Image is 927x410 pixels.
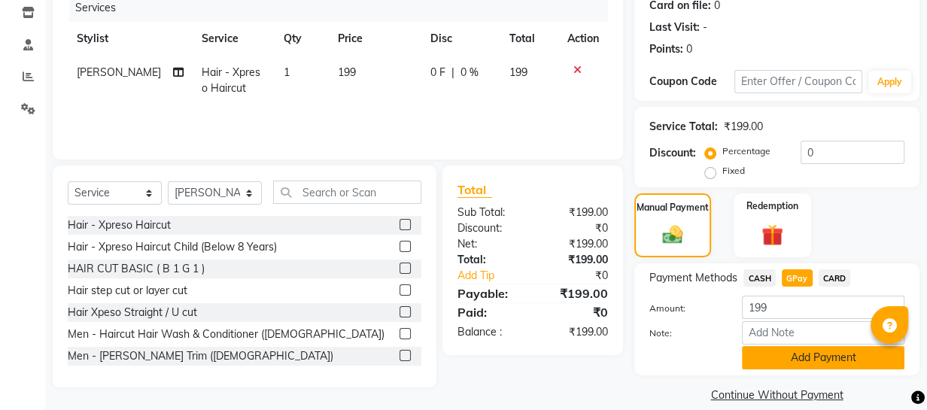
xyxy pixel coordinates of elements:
div: Coupon Code [649,74,734,90]
span: 199 [509,65,527,79]
div: HAIR CUT BASIC ( B 1 G 1 ) [68,261,205,277]
div: Total: [446,252,533,268]
button: Add Payment [742,346,904,369]
a: Continue Without Payment [637,387,916,403]
th: Stylist [68,22,193,56]
div: Men - Haircut Hair Wash & Conditioner ([DEMOGRAPHIC_DATA]) [68,326,384,342]
label: Note: [638,326,731,340]
th: Qty [275,22,329,56]
div: Paid: [446,303,533,321]
label: Manual Payment [637,201,709,214]
div: ₹0 [533,220,619,236]
div: Service Total: [649,119,718,135]
span: CARD [819,269,851,287]
div: ₹199.00 [724,119,763,135]
button: Apply [868,71,911,93]
span: Hair - Xpreso Haircut [202,65,260,95]
input: Add Note [742,321,904,345]
span: Total [457,182,492,198]
label: Redemption [746,199,798,213]
div: Hair - Xpreso Haircut Child (Below 8 Years) [68,239,277,255]
div: ₹199.00 [533,236,619,252]
img: _gift.svg [755,222,790,249]
div: ₹0 [547,268,619,284]
div: - [703,20,707,35]
th: Action [558,22,608,56]
div: Points: [649,41,683,57]
span: | [451,65,454,80]
div: Net: [446,236,533,252]
span: Payment Methods [649,270,737,286]
div: ₹0 [533,303,619,321]
img: _cash.svg [656,223,689,247]
div: Men - [PERSON_NAME] Trim ([DEMOGRAPHIC_DATA]) [68,348,333,364]
div: Hair Xpeso Straight / U cut [68,305,197,320]
span: 1 [284,65,290,79]
span: 0 % [460,65,479,80]
div: 0 [686,41,692,57]
div: ₹199.00 [533,252,619,268]
div: Discount: [649,145,696,161]
th: Total [500,22,558,56]
input: Search or Scan [273,181,421,204]
span: CASH [743,269,776,287]
div: Hair - Xpreso Haircut [68,217,171,233]
th: Disc [421,22,500,56]
div: Discount: [446,220,533,236]
span: 199 [338,65,356,79]
input: Amount [742,296,904,319]
div: ₹199.00 [533,324,619,340]
span: [PERSON_NAME] [77,65,161,79]
span: 0 F [430,65,445,80]
a: Add Tip [446,268,547,284]
div: Payable: [446,284,533,302]
label: Fixed [722,164,745,178]
th: Price [329,22,422,56]
label: Percentage [722,144,770,158]
div: Last Visit: [649,20,700,35]
span: GPay [782,269,813,287]
div: Hair step cut or layer cut [68,283,187,299]
input: Enter Offer / Coupon Code [734,70,862,93]
div: ₹199.00 [533,284,619,302]
label: Amount: [638,302,731,315]
div: ₹199.00 [533,205,619,220]
div: Sub Total: [446,205,533,220]
th: Service [193,22,275,56]
div: Balance : [446,324,533,340]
